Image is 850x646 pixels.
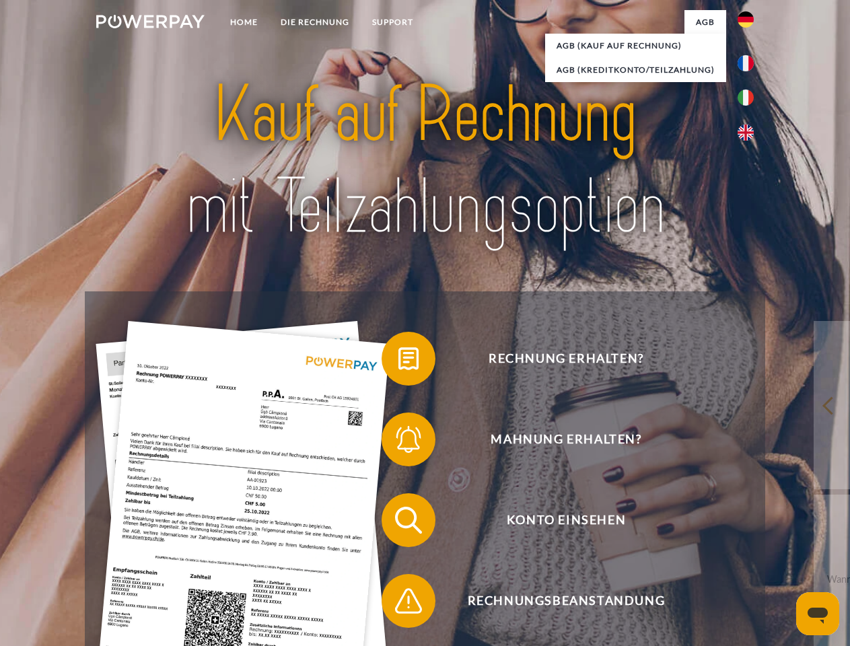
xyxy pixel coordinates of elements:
[796,592,839,635] iframe: Button to launch messaging window
[382,412,732,466] button: Mahnung erhalten?
[392,503,425,537] img: qb_search.svg
[361,10,425,34] a: SUPPORT
[545,34,726,58] a: AGB (Kauf auf Rechnung)
[738,89,754,106] img: it
[738,11,754,28] img: de
[738,55,754,71] img: fr
[401,493,731,547] span: Konto einsehen
[392,342,425,375] img: qb_bill.svg
[382,574,732,628] button: Rechnungsbeanstandung
[96,15,205,28] img: logo-powerpay-white.svg
[738,124,754,141] img: en
[382,332,732,386] button: Rechnung erhalten?
[401,332,731,386] span: Rechnung erhalten?
[219,10,269,34] a: Home
[392,423,425,456] img: qb_bell.svg
[129,65,721,258] img: title-powerpay_de.svg
[269,10,361,34] a: DIE RECHNUNG
[401,574,731,628] span: Rechnungsbeanstandung
[392,584,425,618] img: qb_warning.svg
[545,58,726,82] a: AGB (Kreditkonto/Teilzahlung)
[401,412,731,466] span: Mahnung erhalten?
[684,10,726,34] a: agb
[382,493,732,547] button: Konto einsehen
